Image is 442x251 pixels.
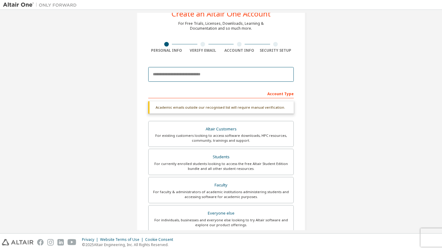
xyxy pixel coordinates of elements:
[152,209,290,218] div: Everyone else
[185,48,221,53] div: Verify Email
[47,239,54,245] img: instagram.svg
[172,10,271,17] div: Create an Altair One Account
[57,239,64,245] img: linkedin.svg
[152,218,290,227] div: For individuals, businesses and everyone else looking to try Altair software and explore our prod...
[178,21,264,31] div: For Free Trials, Licenses, Downloads, Learning & Documentation and so much more.
[152,133,290,143] div: For existing customers looking to access software downloads, HPC resources, community, trainings ...
[37,239,44,245] img: facebook.svg
[82,242,177,247] p: © 2025 Altair Engineering, Inc. All Rights Reserved.
[221,48,258,53] div: Account Info
[82,237,100,242] div: Privacy
[258,48,294,53] div: Security Setup
[3,2,80,8] img: Altair One
[100,237,145,242] div: Website Terms of Use
[2,239,33,245] img: altair_logo.svg
[148,101,294,114] div: Academic emails outside our recognised list will require manual verification.
[152,125,290,133] div: Altair Customers
[145,237,177,242] div: Cookie Consent
[152,189,290,199] div: For faculty & administrators of academic institutions administering students and accessing softwa...
[68,239,76,245] img: youtube.svg
[148,88,294,98] div: Account Type
[152,161,290,171] div: For currently enrolled students looking to access the free Altair Student Edition bundle and all ...
[152,181,290,189] div: Faculty
[152,153,290,161] div: Students
[148,48,185,53] div: Personal Info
